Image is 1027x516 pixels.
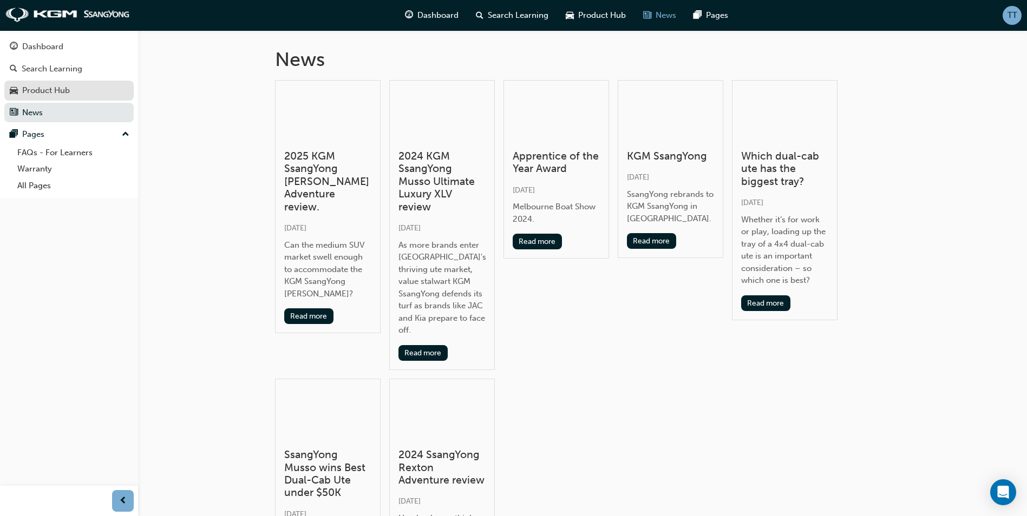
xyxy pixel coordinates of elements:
span: [DATE] [513,186,535,195]
a: All Pages [13,177,134,194]
a: Apprentice of the Year Award[DATE]Melbourne Boat Show 2024.Read more [503,80,609,259]
a: News [4,103,134,123]
a: Dashboard [4,37,134,57]
span: [DATE] [398,223,421,233]
button: Pages [4,124,134,144]
h3: KGM SsangYong [627,150,714,162]
span: car-icon [566,9,574,22]
h3: 2024 KGM SsangYong Musso Ultimate Luxury XLV review [398,150,486,213]
a: pages-iconPages [685,4,737,27]
div: Dashboard [22,41,63,53]
div: SsangYong rebrands to KGM SsangYong in [GEOGRAPHIC_DATA]. [627,188,714,225]
button: Read more [284,308,333,324]
span: [DATE] [284,223,306,233]
div: As more brands enter [GEOGRAPHIC_DATA]'s thriving ute market, value stalwart KGM SsangYong defend... [398,239,486,336]
button: DashboardSearch LearningProduct HubNews [4,35,134,124]
h3: Apprentice of the Year Award [513,150,600,175]
button: Read more [627,233,676,249]
a: Search Learning [4,59,134,79]
span: Search Learning [488,9,548,22]
h1: News [275,48,890,71]
span: search-icon [476,9,483,22]
button: Read more [398,345,448,361]
span: [DATE] [398,497,421,506]
div: Product Hub [22,84,70,97]
a: car-iconProduct Hub [557,4,634,27]
a: 2025 KGM SsangYong [PERSON_NAME] Adventure review.[DATE]Can the medium SUV market swell enough to... [275,80,381,334]
span: Dashboard [417,9,459,22]
a: KGM SsangYong[DATE]SsangYong rebrands to KGM SsangYong in [GEOGRAPHIC_DATA].Read more [618,80,723,259]
a: 2024 KGM SsangYong Musso Ultimate Luxury XLV review[DATE]As more brands enter [GEOGRAPHIC_DATA]'s... [389,80,495,370]
div: Melbourne Boat Show 2024. [513,201,600,225]
span: Product Hub [578,9,626,22]
button: Read more [513,234,562,249]
span: [DATE] [741,198,763,207]
button: Read more [741,295,790,311]
span: news-icon [643,9,651,22]
button: TT [1003,6,1022,25]
div: Can the medium SUV market swell enough to accommodate the KGM SsangYong [PERSON_NAME]? [284,239,371,300]
span: search-icon [10,64,17,74]
span: guage-icon [405,9,413,22]
span: Pages [706,9,728,22]
a: FAQs - For Learners [13,144,134,161]
a: Product Hub [4,81,134,101]
span: car-icon [10,86,18,96]
span: pages-icon [694,9,702,22]
img: kgm [5,8,130,23]
h3: 2024 SsangYong Rexton Adventure review [398,448,486,486]
div: Pages [22,128,44,141]
h3: SsangYong Musso wins Best Dual-Cab Ute under $50K [284,448,371,499]
div: Whether it’s for work or play, loading up the tray of a 4x4 dual-cab ute is an important consider... [741,214,828,287]
h3: Which dual-cab ute has the biggest tray? [741,150,828,188]
span: [DATE] [627,173,649,182]
span: guage-icon [10,42,18,52]
span: News [656,9,676,22]
span: up-icon [122,128,129,142]
span: TT [1008,9,1017,22]
div: Search Learning [22,63,82,75]
span: prev-icon [119,494,127,508]
a: search-iconSearch Learning [467,4,557,27]
a: Warranty [13,161,134,177]
a: guage-iconDashboard [396,4,467,27]
h3: 2025 KGM SsangYong [PERSON_NAME] Adventure review. [284,150,371,213]
a: Which dual-cab ute has the biggest tray?[DATE]Whether it’s for work or play, loading up the tray ... [732,80,838,320]
div: Open Intercom Messenger [990,479,1016,505]
span: news-icon [10,108,18,118]
a: news-iconNews [634,4,685,27]
span: pages-icon [10,130,18,140]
